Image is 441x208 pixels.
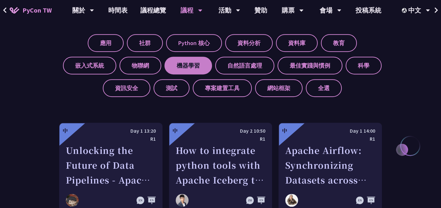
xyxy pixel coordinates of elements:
div: R1 [176,135,266,143]
label: 嵌入式系統 [63,57,116,74]
label: 資訊安全 [103,79,150,97]
div: R1 [285,135,375,143]
label: 測試 [154,79,190,97]
img: 蘇揮原 Mars Su [176,194,189,207]
div: Unlocking the Future of Data Pipelines - Apache Airflow 3 [66,143,156,187]
div: How to integrate python tools with Apache Iceberg to build ETLT pipeline on Shift-Left Architecture [176,143,266,187]
label: 社群 [127,34,163,52]
div: 中 [172,127,178,135]
div: R1 [66,135,156,143]
label: 科學 [346,57,382,74]
img: Locale Icon [402,8,408,13]
img: 李唯 (Wei Lee) [66,194,79,207]
label: 機器學習 [164,57,212,74]
label: 自然語言處理 [215,57,274,74]
img: Home icon of PyCon TW 2025 [10,7,19,14]
label: 教育 [321,34,357,52]
label: 物聯網 [119,57,161,74]
div: 中 [282,127,287,135]
img: Sebastien Crocquevieille [285,194,298,207]
div: 中 [63,127,68,135]
div: Day 1 13:20 [66,127,156,135]
span: PyCon TW [22,5,52,15]
label: 應用 [88,34,124,52]
label: 最佳實踐與慣例 [278,57,342,74]
label: 資料庫 [276,34,318,52]
div: Apache Airflow: Synchronizing Datasets across Multiple instances [285,143,375,187]
label: 專案建置工具 [193,79,252,97]
label: 全選 [306,79,342,97]
label: 資料分析 [225,34,273,52]
div: Day 2 10:50 [176,127,266,135]
div: Day 1 14:00 [285,127,375,135]
label: 網站框架 [255,79,303,97]
a: PyCon TW [3,2,58,18]
label: Python 核心 [166,34,222,52]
